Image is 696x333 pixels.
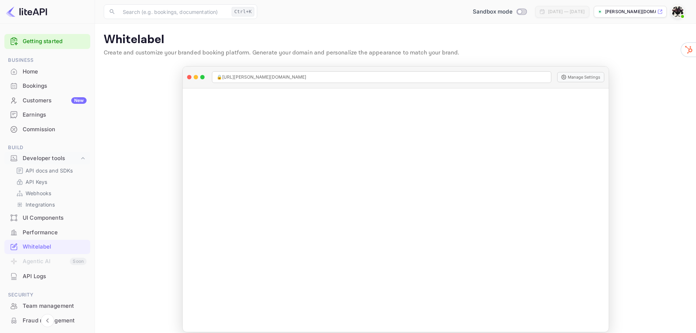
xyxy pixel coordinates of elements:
a: Fraud management [4,314,90,327]
div: API Logs [4,269,90,284]
div: API Keys [13,177,87,187]
div: Developer tools [4,152,90,165]
div: Integrations [13,199,87,210]
span: Sandbox mode [473,8,513,16]
a: API Keys [16,178,84,186]
div: Whitelabel [4,240,90,254]
p: Webhooks [26,189,51,197]
div: UI Components [4,211,90,225]
div: Performance [4,226,90,240]
a: Team management [4,299,90,313]
div: API docs and SDKs [13,165,87,176]
button: Manage Settings [557,72,604,82]
div: Developer tools [23,154,79,163]
div: New [71,97,87,104]
div: Bookings [4,79,90,93]
div: Team management [23,302,87,310]
div: Earnings [23,111,87,119]
div: Earnings [4,108,90,122]
span: 🔒 [URL][PERSON_NAME][DOMAIN_NAME] [217,74,307,80]
div: Commission [4,122,90,137]
div: Performance [23,228,87,237]
div: Getting started [4,34,90,49]
p: API docs and SDKs [26,167,73,174]
p: Create and customize your branded booking platform. Generate your domain and personalize the appe... [104,49,687,57]
a: Bookings [4,79,90,92]
div: Home [4,65,90,79]
button: Collapse navigation [41,314,54,327]
div: Fraud management [23,317,87,325]
a: API docs and SDKs [16,167,84,174]
img: LiteAPI logo [6,6,47,18]
a: Performance [4,226,90,239]
a: Whitelabel [4,240,90,253]
div: API Logs [23,272,87,281]
a: Home [4,65,90,78]
div: Switch to Production mode [470,8,529,16]
p: Integrations [26,201,55,208]
a: CustomersNew [4,94,90,107]
div: Bookings [23,82,87,90]
div: Fraud management [4,314,90,328]
span: Security [4,291,90,299]
p: [PERSON_NAME][DOMAIN_NAME]... [605,8,656,15]
div: Whitelabel [23,243,87,251]
a: UI Components [4,211,90,224]
input: Search (e.g. bookings, documentation) [118,4,229,19]
div: UI Components [23,214,87,222]
img: Umar Mohammed [672,6,684,18]
div: Home [23,68,87,76]
a: Commission [4,122,90,136]
div: Ctrl+K [232,7,254,16]
span: Build [4,144,90,152]
a: Integrations [16,201,84,208]
a: API Logs [4,269,90,283]
p: API Keys [26,178,47,186]
div: CustomersNew [4,94,90,108]
a: Webhooks [16,189,84,197]
div: Customers [23,97,87,105]
p: Whitelabel [104,33,687,47]
div: Commission [23,125,87,134]
a: Getting started [23,37,87,46]
span: Business [4,56,90,64]
div: Webhooks [13,188,87,198]
div: [DATE] — [DATE] [548,8,585,15]
a: Earnings [4,108,90,121]
div: Team management [4,299,90,313]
